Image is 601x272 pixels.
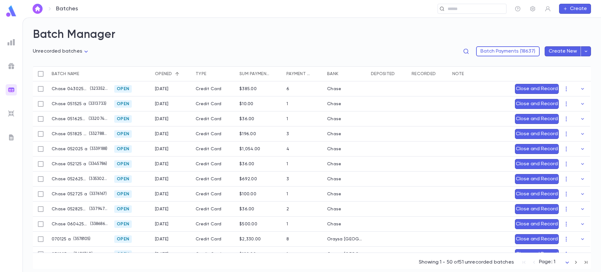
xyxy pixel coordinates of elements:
button: Close and Record [515,234,559,244]
div: Type [196,66,206,81]
button: Batch Payments (18637) [476,46,540,56]
div: Opened [155,66,172,81]
span: Open [114,146,132,151]
button: Sort [464,69,474,79]
button: Create [559,4,591,14]
div: $36.00 [239,207,254,212]
button: Close and Record [515,99,559,109]
button: Sort [338,69,348,79]
button: Close and Record [515,204,559,214]
span: Open [114,101,132,106]
p: ( 3386863 ) [88,221,108,227]
span: Open [114,222,132,227]
div: Sum payments [239,66,270,81]
button: Sort [270,69,280,79]
div: Recorded [412,66,436,81]
p: ( 3578105 ) [71,236,90,242]
div: 6/4/2025 [155,222,169,227]
div: Oraysa Canada [327,252,365,257]
p: Chase 051525 a [52,101,86,106]
div: 1 [286,162,288,167]
div: $10.00 [239,101,254,106]
img: imports_grey.530a8a0e642e233f2baf0ef88e8c9fcb.svg [8,110,15,117]
div: Deposited [368,66,408,81]
p: Chase 052825 a [52,207,87,212]
img: campaigns_grey.99e729a5f7ee94e3726e6486bddda8f1.svg [8,62,15,70]
div: Chase [327,222,341,227]
button: Sort [172,69,182,79]
div: Note [452,66,464,81]
div: Deposited [371,66,395,81]
div: Batch name [52,66,79,81]
span: Open [114,237,132,242]
div: Note [449,66,512,81]
div: 1 [286,192,288,197]
div: Payment qty [283,66,324,81]
div: Credit Card [193,96,236,111]
div: 5/21/2025 [155,162,169,167]
div: Credit Card [193,157,236,172]
div: Bank [324,66,368,81]
p: 070125 a [52,237,71,242]
div: Chase [327,177,341,182]
button: Sort [395,69,405,79]
div: Credit Card [193,141,236,157]
div: $2,330.00 [239,237,261,242]
div: 4/30/2025 [155,86,169,91]
div: Credit Card [193,247,236,262]
button: Close and Record [515,114,559,124]
div: $36.00 [239,116,254,121]
p: Chase 051825 a [52,131,86,136]
div: Type [193,66,236,81]
span: Open [114,116,132,121]
p: Chase 052025 a [52,146,87,151]
div: Credit Card [193,187,236,202]
div: Credit Card [193,111,236,126]
p: Chase 052625 a [52,177,86,182]
div: $500.00 [239,222,257,227]
button: Sort [311,69,321,79]
button: Create New [545,46,581,56]
div: Chase [327,192,341,197]
p: ( 3345786 ) [86,161,107,167]
div: $1,054.00 [239,146,260,151]
div: Unrecorded batches [33,47,90,56]
div: 1 [286,252,288,257]
div: 5/16/2025 [155,116,169,121]
div: Chase [327,146,341,151]
div: Credit Card [193,172,236,187]
img: letters_grey.7941b92b52307dd3b8a917253454ce1c.svg [8,134,15,141]
div: Credit Card [193,126,236,141]
div: Bank [327,66,338,81]
span: Unrecorded batches [33,49,82,54]
div: Chase [327,116,341,121]
p: Chase 052125 a [52,162,86,167]
div: $196.00 [239,131,256,136]
p: 071025 a [52,252,71,257]
div: 3 [286,131,289,136]
button: Sort [79,69,89,79]
p: ( 3327880 ) [86,131,108,137]
button: Close and Record [515,159,559,169]
p: Chase 060425 a [52,222,88,227]
button: Close and Record [515,219,559,229]
div: Opened [152,66,193,81]
span: Open [114,162,132,167]
div: 1 [286,222,288,227]
div: 4 [286,146,289,151]
p: ( 3379476 ) [87,206,108,212]
h2: Batch Manager [33,28,591,42]
div: Chase [327,101,341,106]
div: 5/20/2025 [155,146,169,151]
p: Showing 1 - 50 of 51 unrecorded batches [419,259,514,265]
p: Chase 052725 a [52,192,87,197]
div: Batch name [49,66,111,81]
div: Credit Card [193,202,236,217]
span: Open [114,86,132,91]
p: Chase 051625 a [52,116,86,121]
div: Credit Card [193,81,236,96]
div: 5/18/2025 [155,131,169,136]
div: Chase [327,86,341,91]
button: Close and Record [515,129,559,139]
button: Close and Record [515,189,559,199]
